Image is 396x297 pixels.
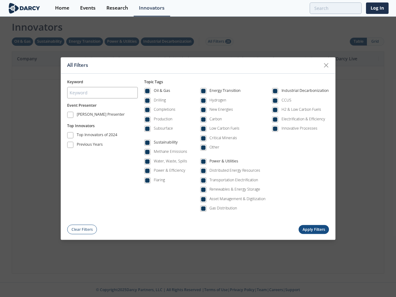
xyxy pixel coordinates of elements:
div: Renewables & Energy Storage [209,187,260,192]
button: Clear Filters [67,225,97,235]
div: Critical Minerals [209,135,237,141]
div: Subsurface [154,126,173,131]
div: [PERSON_NAME] Presenter [77,112,125,119]
div: Gas Distribution [209,206,237,211]
div: H2 & Low Carbon Fuels [282,107,321,113]
div: Hydrogen [209,97,226,103]
div: Energy Transition [209,88,241,96]
div: Home [55,6,69,11]
div: Previous Years [77,142,103,149]
input: Advanced Search [310,2,362,14]
span: Topic Tags [144,79,163,84]
div: Completions [154,107,175,113]
div: Innovators [139,6,165,11]
div: Sustainability [154,140,178,147]
div: Top Innovators of 2024 [77,132,117,140]
span: Top Innovators [67,123,95,128]
div: Transportation Electrification [209,177,258,183]
div: Low Carbon Fuels [209,126,239,131]
div: Flaring [154,177,165,183]
input: Keyword [67,87,138,98]
a: Log In [366,2,389,14]
div: Innovative Processes [282,126,317,131]
div: Electrification & Efficiency [282,116,325,122]
div: Asset Management & Digitization [209,196,265,202]
img: logo-wide.svg [7,3,41,14]
div: Water, Waste, Spills [154,158,187,164]
div: New Energies [209,107,233,113]
div: Industrial Decarbonization [282,88,329,96]
button: Event Presenter [67,103,97,108]
div: Oil & Gas [154,88,170,96]
div: Power & Efficiency [154,168,185,174]
div: Distributed Energy Resources [209,168,260,174]
div: CCUS [282,97,291,103]
span: Keyword [67,79,83,84]
div: Events [80,6,96,11]
div: Production [154,116,172,122]
div: Research [106,6,128,11]
div: Carbon [209,116,222,122]
button: Apply Filters [299,225,329,234]
div: Drilling [154,97,166,103]
div: Other [209,145,219,150]
div: All Filters [67,59,320,71]
div: Power & Utilities [209,158,238,166]
button: Top Innovators [67,123,95,129]
div: Methane Emissions [154,149,187,155]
